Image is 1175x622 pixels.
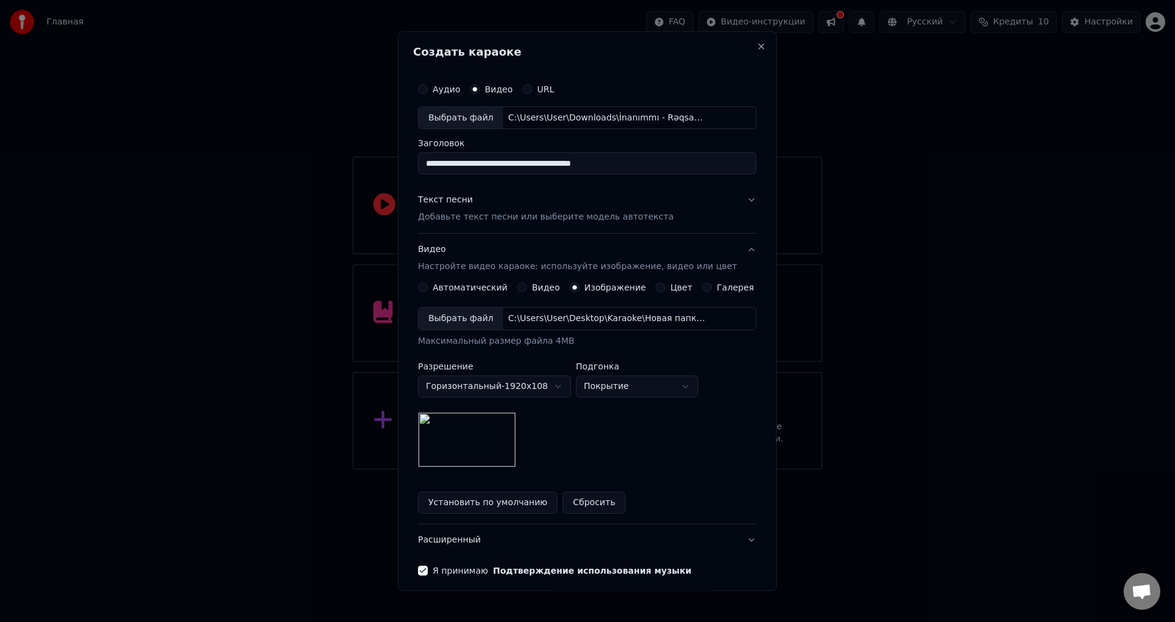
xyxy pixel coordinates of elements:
[433,567,692,576] label: Я принимаю
[537,85,554,94] label: URL
[413,46,761,57] h2: Создать караоке
[503,112,711,124] div: C:\Users\User\Downloads\İnanımmı - Rəqsanə İsmayılova (karaoke - minus).mp4
[418,139,756,148] label: Заголовок
[418,336,756,348] div: Максимальный размер файла 4MB
[418,234,756,283] button: ВидеоНастройте видео караоке: используйте изображение, видео или цвет
[493,567,692,576] button: Я принимаю
[563,492,626,514] button: Сбросить
[503,313,711,325] div: C:\Users\User\Desktop\Karaoke\Новая папка\hilli karaoke .jpg
[418,492,558,514] button: Установить по умолчанию
[433,284,507,292] label: Автоматический
[717,284,755,292] label: Галерея
[418,194,473,207] div: Текст песни
[418,363,571,371] label: Разрешение
[418,283,756,524] div: ВидеоНастройте видео караоке: используйте изображение, видео или цвет
[419,107,503,129] div: Выбрать файл
[584,284,646,292] label: Изображение
[418,261,737,273] p: Настройте видео караоке: используйте изображение, видео или цвет
[671,284,693,292] label: Цвет
[485,85,513,94] label: Видео
[418,212,674,224] p: Добавьте текст песни или выберите модель автотекста
[532,284,560,292] label: Видео
[576,363,698,371] label: Подгонка
[433,85,460,94] label: Аудио
[418,185,756,234] button: Текст песниДобавьте текст песни или выберите модель автотекста
[419,308,503,330] div: Выбрать файл
[418,525,756,557] button: Расширенный
[418,244,737,273] div: Видео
